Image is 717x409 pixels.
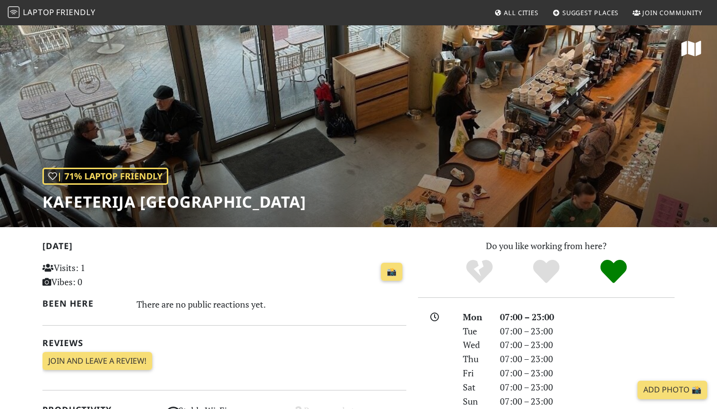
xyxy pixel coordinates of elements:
div: Definitely! [580,258,647,285]
div: Wed [457,338,494,352]
a: Join Community [629,4,706,21]
div: Thu [457,352,494,366]
span: Friendly [56,7,95,18]
span: Suggest Places [562,8,619,17]
div: Yes [513,258,580,285]
img: LaptopFriendly [8,6,20,18]
a: Join and leave a review! [42,352,152,370]
h2: Been here [42,298,125,309]
div: 07:00 – 23:00 [494,338,680,352]
a: 📸 [381,263,402,281]
div: 07:00 – 23:00 [494,380,680,394]
p: Visits: 1 Vibes: 0 [42,261,156,289]
div: 07:00 – 23:00 [494,310,680,324]
div: There are no public reactions yet. [137,296,407,312]
div: No [446,258,513,285]
div: | 71% Laptop Friendly [42,168,168,185]
a: All Cities [490,4,542,21]
h1: Kafeterija [GEOGRAPHIC_DATA] [42,193,306,211]
span: All Cities [504,8,538,17]
span: Join Community [642,8,702,17]
div: 07:00 – 23:00 [494,394,680,409]
div: 07:00 – 23:00 [494,324,680,338]
a: LaptopFriendly LaptopFriendly [8,4,96,21]
div: Sat [457,380,494,394]
div: 07:00 – 23:00 [494,366,680,380]
span: Laptop [23,7,55,18]
a: Suggest Places [549,4,623,21]
div: Sun [457,394,494,409]
div: Mon [457,310,494,324]
div: 07:00 – 23:00 [494,352,680,366]
div: Fri [457,366,494,380]
div: Tue [457,324,494,338]
h2: Reviews [42,338,406,348]
a: Add Photo 📸 [637,381,707,399]
p: Do you like working from here? [418,239,675,253]
h2: [DATE] [42,241,406,255]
